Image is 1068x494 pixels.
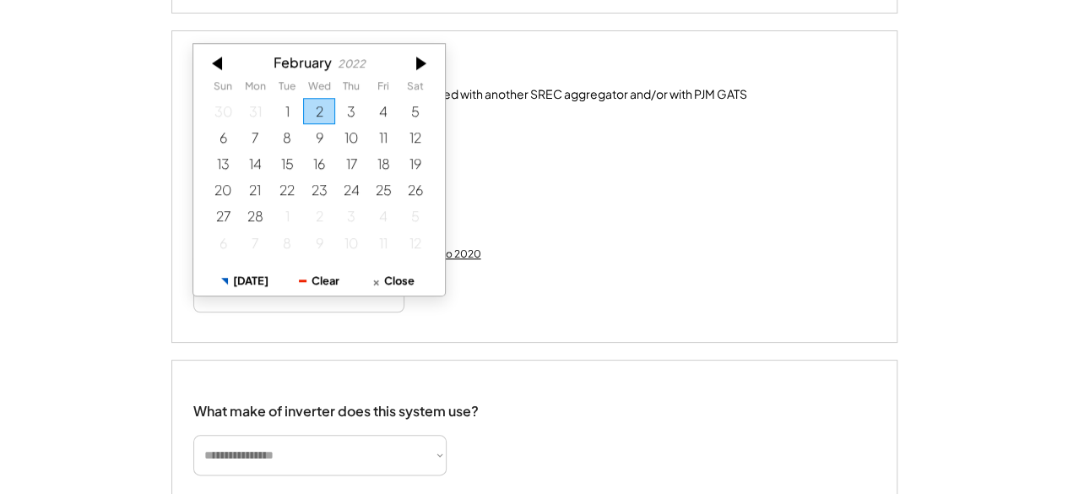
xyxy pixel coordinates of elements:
[303,203,335,229] div: 3/02/2022
[367,97,399,123] div: 2/04/2022
[207,150,239,176] div: 2/13/2022
[335,176,367,203] div: 2/24/2022
[399,124,431,150] div: 2/12/2022
[239,176,271,203] div: 2/21/2022
[207,176,239,203] div: 2/20/2022
[274,54,332,70] div: February
[239,124,271,150] div: 2/07/2022
[239,203,271,229] div: 2/28/2022
[335,229,367,255] div: 3/10/2022
[367,176,399,203] div: 2/25/2022
[399,97,431,123] div: 2/05/2022
[356,266,431,296] button: Close
[271,124,303,150] div: 2/08/2022
[335,80,367,97] th: Thursday
[367,80,399,97] th: Friday
[335,97,367,123] div: 2/03/2022
[207,97,239,123] div: 1/30/2022
[367,150,399,176] div: 2/18/2022
[335,203,367,229] div: 3/03/2022
[239,97,271,123] div: 1/31/2022
[303,150,335,176] div: 2/16/2022
[208,266,282,296] button: [DATE]
[303,176,335,203] div: 2/23/2022
[399,203,431,229] div: 3/05/2022
[271,203,303,229] div: 3/01/2022
[271,229,303,255] div: 3/08/2022
[207,229,239,255] div: 3/06/2022
[338,57,366,70] div: 2022
[303,97,335,123] div: 2/02/2022
[271,150,303,176] div: 2/15/2022
[239,150,271,176] div: 2/14/2022
[271,80,303,97] th: Tuesday
[399,150,431,176] div: 2/19/2022
[207,80,239,97] th: Sunday
[399,176,431,203] div: 2/26/2022
[335,150,367,176] div: 2/17/2022
[303,124,335,150] div: 2/09/2022
[367,124,399,150] div: 2/11/2022
[207,203,239,229] div: 2/27/2022
[303,80,335,97] th: Wednesday
[271,176,303,203] div: 2/22/2022
[399,80,431,97] th: Saturday
[399,229,431,255] div: 3/12/2022
[193,386,479,424] div: What make of inverter does this system use?
[239,229,271,255] div: 3/07/2022
[239,80,271,97] th: Monday
[414,247,481,261] div: Jump to 2020
[367,229,399,255] div: 3/11/2022
[271,97,303,123] div: 2/01/2022
[335,124,367,150] div: 2/10/2022
[367,203,399,229] div: 3/04/2022
[207,124,239,150] div: 2/06/2022
[303,229,335,255] div: 3/09/2022
[222,86,747,103] div: This system has been previously registered with another SREC aggregator and/or with PJM GATS
[282,266,356,296] button: Clear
